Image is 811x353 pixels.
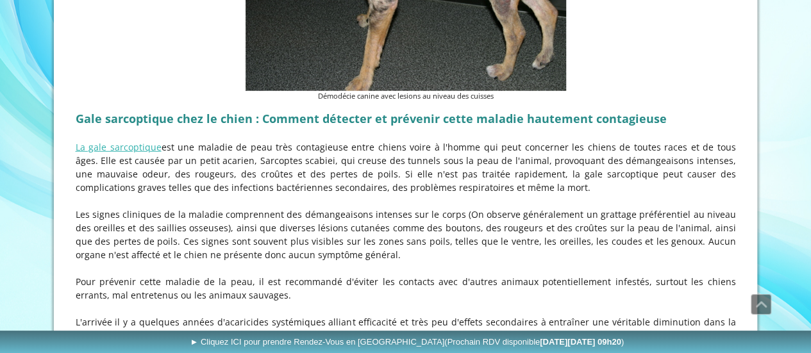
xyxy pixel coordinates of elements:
span: Défiler vers le haut [751,295,771,314]
span: ► Cliquez ICI pour prendre Rendez-Vous en [GEOGRAPHIC_DATA] [190,337,624,347]
strong: Gale sarcoptique chez le chien : Comment détecter et prévenir cette maladie hautement contagieuse [76,111,667,126]
p: Pour prévenir cette maladie de la peau, il est recommandé d'éviter les contacts avec d'autres ani... [76,275,736,302]
span: (Prochain RDV disponible ) [444,337,624,347]
p: est une maladie de peau très contagieuse entre chiens voire à l'homme qui peut concerner les chie... [76,140,736,194]
a: La gale sarcoptique [76,141,162,153]
figcaption: Démodécie canine avec lesions au niveau des cuisses [246,91,566,102]
a: Défiler vers le haut [751,294,771,315]
b: [DATE][DATE] 09h20 [540,337,621,347]
p: Les signes cliniques de la maladie comprennent des démangeaisons intenses sur le corps (On observ... [76,208,736,261]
